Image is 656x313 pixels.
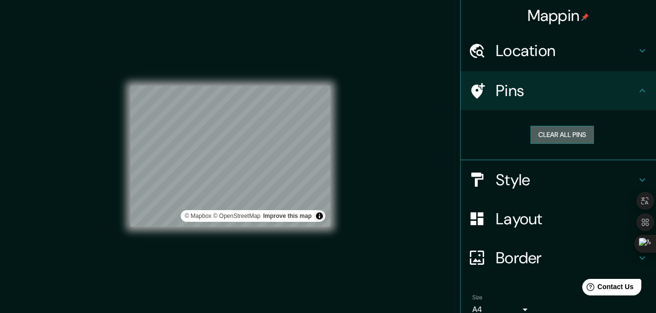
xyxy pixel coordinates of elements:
img: pin-icon.png [581,13,589,21]
h4: Style [496,170,636,190]
div: Layout [461,199,656,238]
a: Mapbox [185,213,212,219]
a: OpenStreetMap [213,213,260,219]
h4: Layout [496,209,636,229]
label: Size [472,293,483,301]
button: Clear all pins [530,126,594,144]
div: Border [461,238,656,277]
h4: Mappin [528,6,590,25]
canvas: Map [130,86,330,227]
div: Pins [461,71,656,110]
a: Map feedback [263,213,312,219]
button: Toggle attribution [314,210,325,222]
h4: Location [496,41,636,60]
div: Style [461,160,656,199]
h4: Border [496,248,636,268]
div: Location [461,31,656,70]
iframe: Help widget launcher [569,275,645,302]
h4: Pins [496,81,636,100]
